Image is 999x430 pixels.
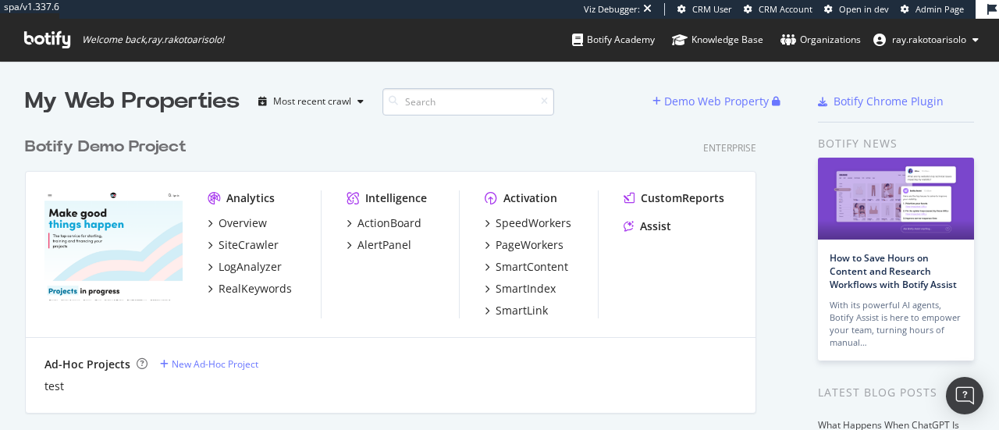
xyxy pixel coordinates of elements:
[82,34,224,46] span: Welcome back, ray.rakotoarisolo !
[818,384,974,401] div: Latest Blog Posts
[830,251,957,291] a: How to Save Hours on Content and Research Workflows with Botify Assist
[572,32,655,48] div: Botify Academy
[382,88,554,115] input: Search
[219,259,282,275] div: LogAnalyzer
[892,33,966,46] span: ray.rakotoarisolo
[485,303,548,318] a: SmartLink
[759,3,812,15] span: CRM Account
[692,3,732,15] span: CRM User
[652,94,772,108] a: Demo Web Property
[624,190,724,206] a: CustomReports
[219,237,279,253] div: SiteCrawler
[25,86,240,117] div: My Web Properties
[496,303,548,318] div: SmartLink
[818,94,944,109] a: Botify Chrome Plugin
[357,237,411,253] div: AlertPanel
[503,190,557,206] div: Activation
[901,3,964,16] a: Admin Page
[485,281,556,297] a: SmartIndex
[208,281,292,297] a: RealKeywords
[365,190,427,206] div: Intelligence
[219,215,267,231] div: Overview
[496,281,556,297] div: SmartIndex
[861,27,991,52] button: ray.rakotoarisolo
[834,94,944,109] div: Botify Chrome Plugin
[780,32,861,48] div: Organizations
[584,3,640,16] div: Viz Debugger:
[25,136,193,158] a: Botify Demo Project
[160,357,258,371] a: New Ad-Hoc Project
[496,237,563,253] div: PageWorkers
[830,299,962,349] div: With its powerful AI agents, Botify Assist is here to empower your team, turning hours of manual…
[818,158,974,240] img: How to Save Hours on Content and Research Workflows with Botify Assist
[624,219,671,234] a: Assist
[672,19,763,61] a: Knowledge Base
[347,237,411,253] a: AlertPanel
[664,94,769,109] div: Demo Web Property
[485,259,568,275] a: SmartContent
[44,378,64,394] a: test
[744,3,812,16] a: CRM Account
[485,237,563,253] a: PageWorkers
[44,190,183,301] img: ulule.com
[172,357,258,371] div: New Ad-Hoc Project
[273,97,351,106] div: Most recent crawl
[208,237,279,253] a: SiteCrawler
[640,219,671,234] div: Assist
[652,89,772,114] button: Demo Web Property
[824,3,889,16] a: Open in dev
[572,19,655,61] a: Botify Academy
[25,136,187,158] div: Botify Demo Project
[208,259,282,275] a: LogAnalyzer
[485,215,571,231] a: SpeedWorkers
[496,215,571,231] div: SpeedWorkers
[839,3,889,15] span: Open in dev
[252,89,370,114] button: Most recent crawl
[226,190,275,206] div: Analytics
[357,215,421,231] div: ActionBoard
[208,215,267,231] a: Overview
[946,377,983,414] div: Open Intercom Messenger
[641,190,724,206] div: CustomReports
[780,19,861,61] a: Organizations
[818,135,974,152] div: Botify news
[915,3,964,15] span: Admin Page
[219,281,292,297] div: RealKeywords
[496,259,568,275] div: SmartContent
[44,357,130,372] div: Ad-Hoc Projects
[672,32,763,48] div: Knowledge Base
[703,141,756,155] div: Enterprise
[347,215,421,231] a: ActionBoard
[677,3,732,16] a: CRM User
